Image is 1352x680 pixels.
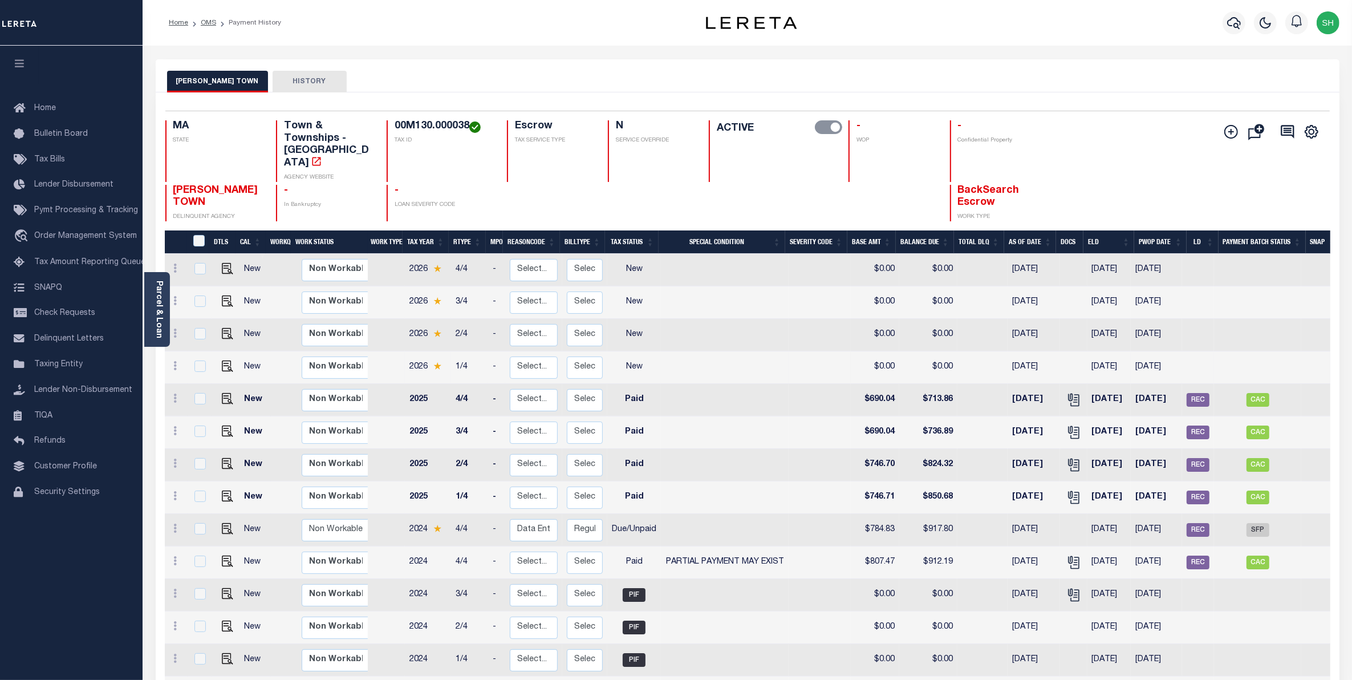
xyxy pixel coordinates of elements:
td: $824.32 [899,449,957,481]
td: [DATE] [1008,514,1059,547]
a: REC [1187,558,1209,566]
td: New [239,449,271,481]
td: - [488,319,505,351]
td: - [488,351,505,384]
th: Tax Status: activate to sort column ascending [605,230,659,254]
td: [DATE] [1131,612,1183,644]
span: Pymt Processing & Tracking [34,207,138,214]
span: - [284,185,288,196]
span: PIF [623,621,645,634]
td: 2024 [405,612,451,644]
td: [DATE] [1008,579,1059,612]
th: Severity Code: activate to sort column ascending [785,230,847,254]
a: CAC [1247,493,1269,501]
td: New [239,286,271,319]
th: PWOP Date: activate to sort column ascending [1134,230,1187,254]
td: 2025 [405,384,451,416]
td: 3/4 [451,416,488,449]
span: Tax Amount Reporting Queue [34,258,145,266]
td: - [488,254,505,286]
td: [DATE] [1087,286,1131,319]
a: REC [1187,428,1209,436]
td: [DATE] [1131,416,1183,449]
span: CAC [1247,491,1269,504]
span: Security Settings [34,488,100,496]
th: ReasonCode: activate to sort column ascending [503,230,560,254]
a: SFP [1247,526,1269,534]
td: New [239,351,271,384]
td: 4/4 [451,547,488,579]
th: As of Date: activate to sort column ascending [1004,230,1057,254]
td: Paid [607,449,661,481]
td: - [488,547,505,579]
td: 2025 [405,416,451,449]
td: $690.04 [851,384,899,416]
td: Paid [607,547,661,579]
td: $0.00 [851,319,899,351]
img: logo-dark.svg [706,17,797,29]
th: Tax Year: activate to sort column ascending [403,230,449,254]
h4: MA [173,120,262,133]
td: 1/4 [451,351,488,384]
td: - [488,449,505,481]
td: $0.00 [851,644,899,677]
td: [DATE] [1008,547,1059,579]
span: CAC [1247,458,1269,472]
td: [DATE] [1008,416,1059,449]
span: CAC [1247,556,1269,569]
td: [DATE] [1008,644,1059,677]
p: TAX ID [395,136,493,145]
th: BillType: activate to sort column ascending [560,230,605,254]
h4: 00M130.000038 [395,120,493,133]
td: [DATE] [1008,254,1059,286]
span: Check Requests [34,309,95,317]
td: [DATE] [1008,481,1059,514]
td: 2026 [405,254,451,286]
p: WORK TYPE [958,213,1047,221]
td: New [607,254,661,286]
td: [DATE] [1008,286,1059,319]
p: AGENCY WEBSITE [284,173,373,182]
td: [DATE] [1131,286,1183,319]
td: [DATE] [1131,384,1183,416]
h4: N [616,120,695,133]
a: REC [1187,396,1209,404]
td: [DATE] [1131,449,1183,481]
td: New [239,416,271,449]
span: Delinquent Letters [34,335,104,343]
th: SNAP: activate to sort column ascending [1306,230,1340,254]
td: $0.00 [899,351,957,384]
th: Total DLQ: activate to sort column ascending [954,230,1004,254]
th: Balance Due: activate to sort column ascending [896,230,954,254]
td: [DATE] [1087,384,1131,416]
td: New [607,286,661,319]
td: [DATE] [1087,254,1131,286]
span: TIQA [34,411,52,419]
td: New [239,644,271,677]
td: 2/4 [451,319,488,351]
td: - [488,481,505,514]
a: CAC [1247,558,1269,566]
span: Bulletin Board [34,130,88,138]
td: [DATE] [1087,612,1131,644]
img: Star.svg [433,297,441,305]
td: New [239,319,271,351]
li: Payment History [216,18,281,28]
td: 2026 [405,286,451,319]
td: New [239,612,271,644]
td: [DATE] [1008,351,1059,384]
td: - [488,612,505,644]
td: $0.00 [851,351,899,384]
td: [DATE] [1087,449,1131,481]
i: travel_explore [14,229,32,244]
td: [DATE] [1087,644,1131,677]
span: PARTIAL PAYMENT MAY EXIST [666,558,784,566]
span: SFP [1247,523,1269,537]
img: Star.svg [433,330,441,337]
span: - [958,121,962,131]
td: [DATE] [1008,449,1059,481]
td: 2024 [405,579,451,612]
td: New [239,384,271,416]
th: Work Status [291,230,368,254]
td: New [607,351,661,384]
